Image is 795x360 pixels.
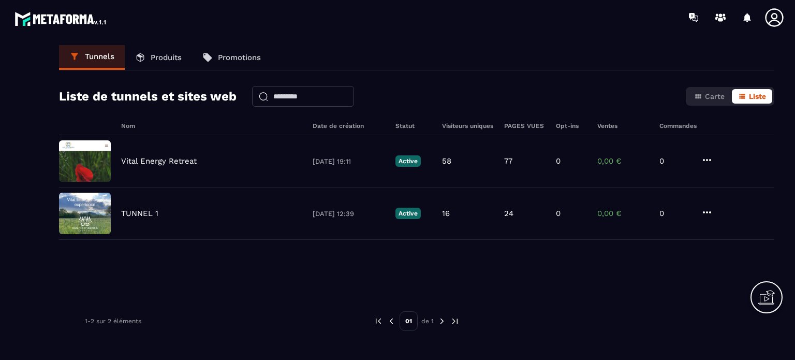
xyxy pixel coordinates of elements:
p: 0,00 € [597,209,649,218]
p: Vital Energy Retreat [121,156,197,166]
p: TUNNEL 1 [121,209,158,218]
p: Produits [151,53,182,62]
p: Tunnels [85,52,114,61]
h6: PAGES VUES [504,122,546,129]
p: 01 [400,311,418,331]
p: 0,00 € [597,156,649,166]
h6: Visiteurs uniques [442,122,494,129]
a: Produits [125,45,192,70]
h6: Statut [395,122,432,129]
p: 0 [556,156,561,166]
p: [DATE] 12:39 [313,210,385,218]
span: Liste [749,92,766,100]
img: image [59,140,111,182]
p: [DATE] 19:11 [313,157,385,165]
h6: Opt-ins [556,122,587,129]
h6: Date de création [313,122,385,129]
img: image [59,193,111,234]
img: logo [14,9,108,28]
p: 0 [659,156,690,166]
a: Tunnels [59,45,125,70]
h6: Ventes [597,122,649,129]
p: 0 [556,209,561,218]
span: Carte [705,92,725,100]
img: prev [374,316,383,326]
button: Liste [732,89,772,104]
p: 0 [659,209,690,218]
img: prev [387,316,396,326]
h6: Commandes [659,122,697,129]
img: next [450,316,460,326]
p: Active [395,208,421,219]
h2: Liste de tunnels et sites web [59,86,237,107]
p: Active [395,155,421,167]
p: 16 [442,209,450,218]
img: next [437,316,447,326]
a: Promotions [192,45,271,70]
p: Promotions [218,53,261,62]
p: de 1 [421,317,434,325]
p: 1-2 sur 2 éléments [85,318,141,325]
p: 24 [504,209,513,218]
p: 77 [504,156,512,166]
p: 58 [442,156,451,166]
h6: Nom [121,122,302,129]
button: Carte [688,89,731,104]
